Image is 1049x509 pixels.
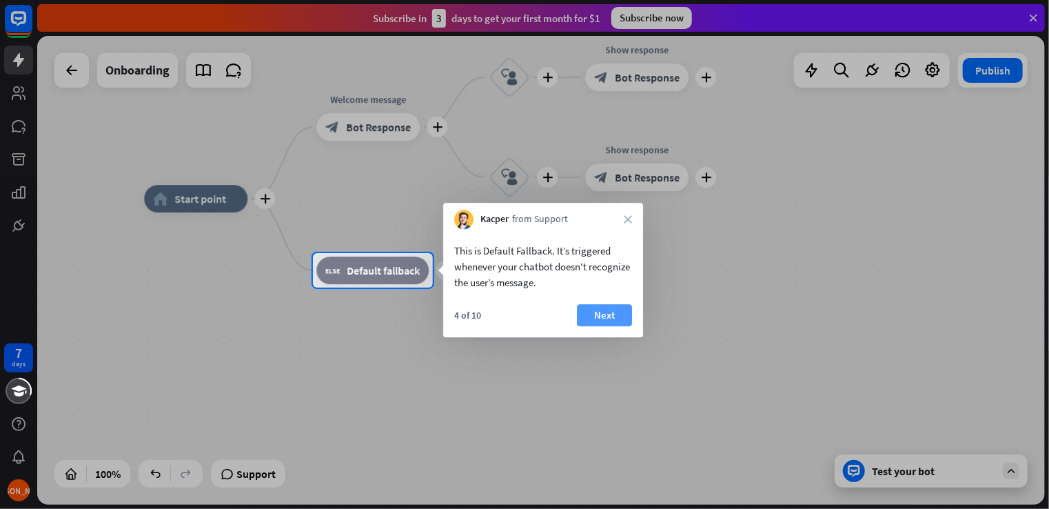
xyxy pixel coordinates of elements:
span: Kacper [480,213,509,227]
div: This is Default Fallback. It’s triggered whenever your chatbot doesn't recognize the user’s message. [454,243,632,290]
div: 4 of 10 [454,309,481,321]
span: Default fallback [347,263,420,277]
i: close [624,215,632,223]
button: Open LiveChat chat widget [11,6,52,47]
span: from Support [512,213,568,227]
i: block_fallback [325,263,340,277]
button: Next [577,304,632,326]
